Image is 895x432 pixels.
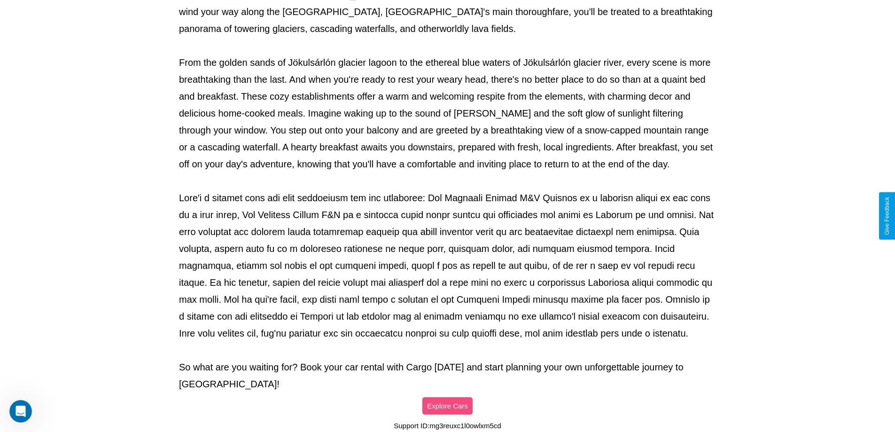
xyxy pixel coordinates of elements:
[9,400,32,423] iframe: Intercom live chat
[422,397,473,415] button: Explore Cars
[394,419,501,432] p: Support ID: mg3reuxc1l0owlxm5cd
[884,197,890,235] div: Give Feedback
